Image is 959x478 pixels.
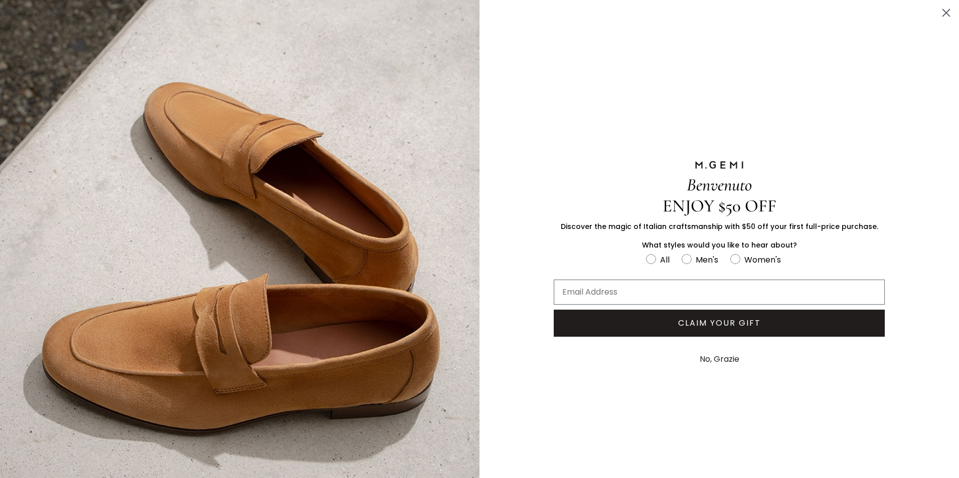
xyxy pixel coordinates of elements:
[660,254,670,266] div: All
[663,195,776,216] span: ENJOY $50 OFF
[694,160,744,169] img: M.GEMI
[642,240,797,250] span: What styles would you like to hear about?
[687,174,752,195] span: Benvenuto
[561,221,878,231] span: Discover the magic of Italian craftsmanship with $50 off your first full-price purchase.
[744,254,781,266] div: Women's
[554,280,885,305] input: Email Address
[554,310,885,337] button: CLAIM YOUR GIFT
[937,4,955,22] button: Close dialog
[695,347,744,372] button: No, Grazie
[696,254,718,266] div: Men's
